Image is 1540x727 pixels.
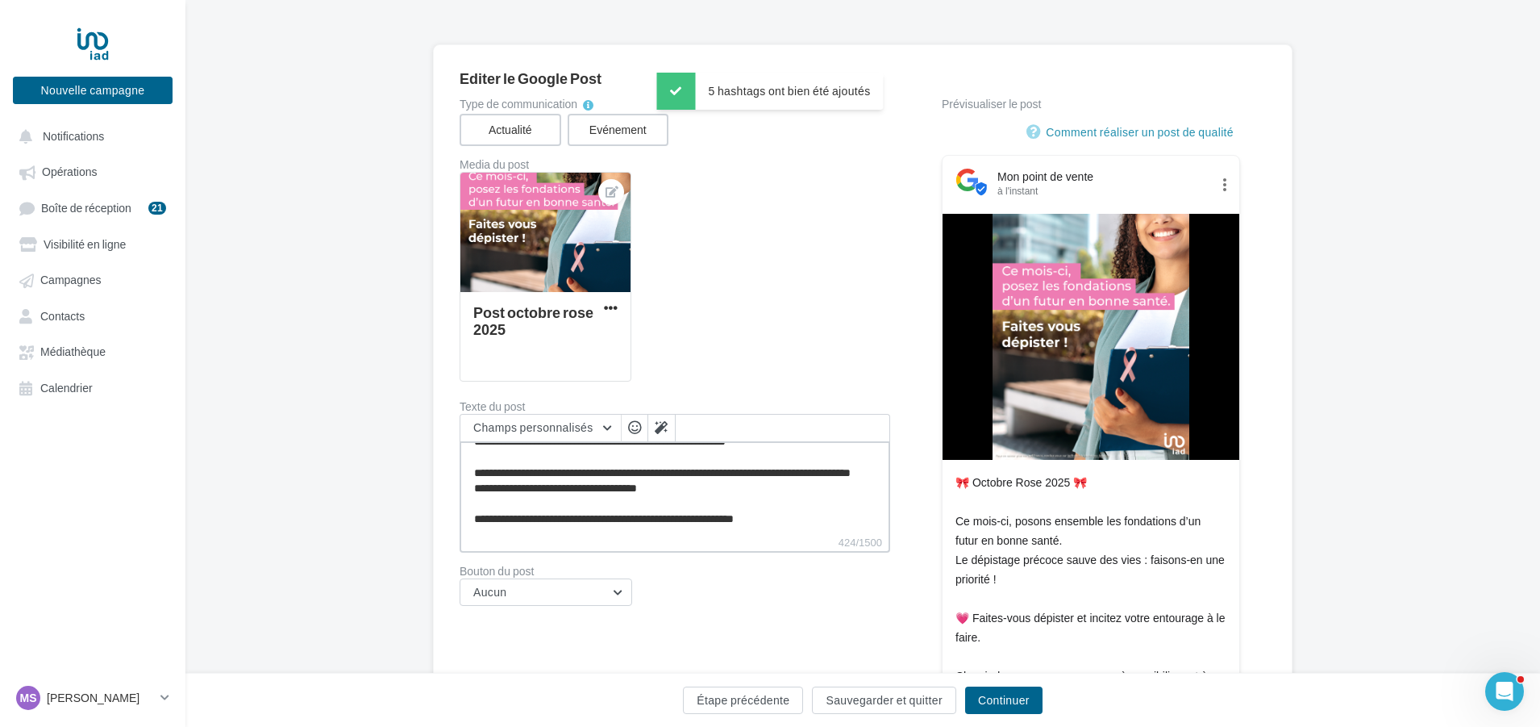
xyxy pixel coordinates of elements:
span: Opérations [42,165,97,179]
div: Editer le Google Post [460,71,1266,86]
span: Campagnes [40,274,102,287]
span: Contacts [40,309,85,323]
a: Campagnes [10,265,176,294]
label: Actualité [460,114,561,146]
div: 21 [148,202,166,215]
button: Champs personnalisés [460,415,621,442]
span: MS [20,690,37,706]
a: MS [PERSON_NAME] [13,683,173,713]
div: à l'instant [997,185,1210,198]
a: Boîte de réception21 [10,193,176,223]
span: Calendrier [40,381,93,395]
button: Notifications [10,121,169,150]
p: [PERSON_NAME] [47,690,154,706]
span: Visibilité en ligne [44,237,126,251]
div: Media du post [460,159,890,170]
span: Champs personnalisés [473,420,593,434]
span: Boîte de réception [41,201,131,215]
label: Bouton du post [460,566,890,577]
div: Post octobre rose 2025 [473,303,593,338]
a: Visibilité en ligne [10,229,176,258]
label: Evénement [568,114,669,146]
a: Médiathèque [10,336,176,366]
a: Contacts [10,301,176,330]
label: 424/1500 [460,534,890,553]
span: Médiathèque [40,345,106,359]
span: Aucun [473,585,506,599]
button: Nouvelle campagne [13,77,173,104]
a: Comment réaliser un post de qualité [1026,123,1240,142]
button: Continuer [965,687,1043,714]
div: 5 hashtags ont bien été ajoutés [657,73,884,110]
iframe: Intercom live chat [1485,672,1524,711]
span: Type de communication [460,98,577,110]
button: Sauvegarder et quitter [812,687,955,714]
img: Post octobre rose 2025 [993,214,1189,460]
div: Prévisualiser le post [942,98,1240,110]
span: Notifications [43,129,104,143]
a: Opérations [10,157,176,186]
button: Étape précédente [683,687,803,714]
a: Calendrier [10,373,176,402]
label: Texte du post [460,401,890,412]
div: Mon point de vente [997,169,1210,185]
button: Aucun [460,579,632,606]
